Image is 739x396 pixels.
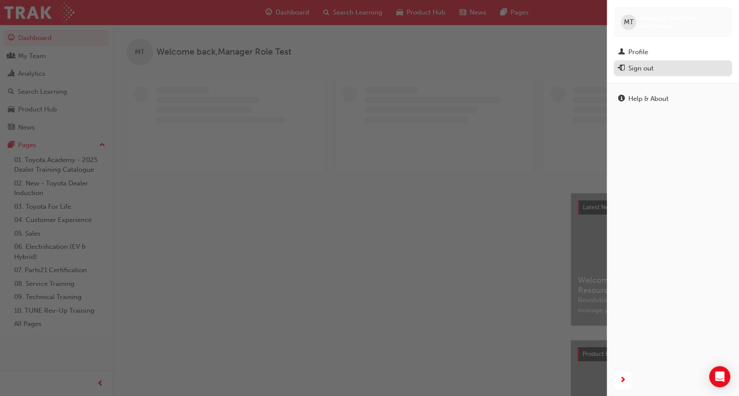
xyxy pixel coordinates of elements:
a: Help & About [614,91,732,107]
button: Sign out [614,60,732,77]
span: MT [624,17,634,27]
span: info-icon [618,95,625,103]
span: Manager Role Test [640,14,696,22]
div: Help & About [628,94,668,104]
span: next-icon [620,375,626,386]
div: Sign out [628,63,653,74]
a: Profile [614,44,732,60]
span: exit-icon [618,65,625,73]
span: test.manager [640,22,675,30]
div: Open Intercom Messenger [709,366,730,387]
div: Profile [628,47,648,57]
span: man-icon [618,48,625,56]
